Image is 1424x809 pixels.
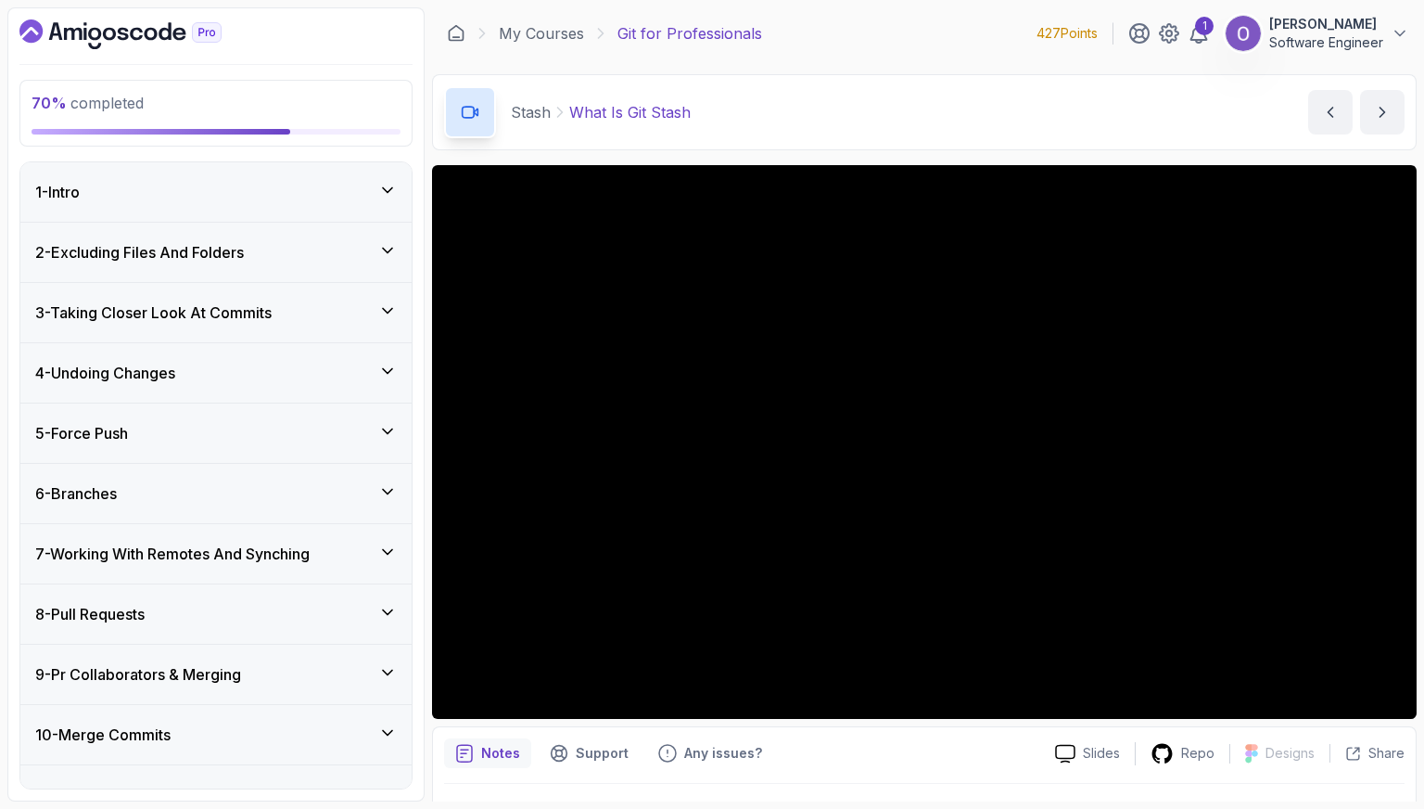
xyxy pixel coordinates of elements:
[1329,744,1405,763] button: Share
[35,784,108,806] h3: 11 - Rebase
[19,19,264,49] a: Dashboard
[539,738,640,768] button: Support button
[20,404,412,463] button: 5-Force Push
[444,738,531,768] button: notes button
[35,482,117,505] h3: 6 - Branches
[481,744,520,763] p: Notes
[684,744,762,763] p: Any issues?
[20,162,412,222] button: 1-Intro
[569,101,691,123] p: What Is Git Stash
[1040,744,1135,764] a: Slides
[1225,15,1409,52] button: user profile image[PERSON_NAME]Software Engineer
[20,464,412,523] button: 6-Branches
[35,603,145,625] h3: 8 - Pull Requests
[35,181,80,203] h3: 1 - Intro
[20,705,412,764] button: 10-Merge Commits
[35,724,171,746] h3: 10 - Merge Commits
[1368,744,1405,763] p: Share
[1083,744,1120,763] p: Slides
[1195,17,1214,35] div: 1
[35,302,272,324] h3: 3 - Taking Closer Look At Commits
[1036,24,1098,43] p: 427 Points
[432,165,1417,719] iframe: To enrich screen reader interactions, please activate Accessibility in Grammarly extension settings
[35,362,175,384] h3: 4 - Undoing Changes
[1269,15,1383,33] p: [PERSON_NAME]
[20,645,412,704] button: 9-Pr Collaborators & Merging
[32,94,67,112] span: 70 %
[35,241,244,263] h3: 2 - Excluding Files And Folders
[576,744,629,763] p: Support
[1269,33,1383,52] p: Software Engineer
[499,22,584,45] a: My Courses
[1226,16,1261,51] img: user profile image
[20,584,412,644] button: 8-Pull Requests
[20,283,412,342] button: 3-Taking Closer Look At Commits
[35,422,128,444] h3: 5 - Force Push
[511,101,551,123] p: Stash
[35,663,241,686] h3: 9 - Pr Collaborators & Merging
[447,24,465,43] a: Dashboard
[617,22,762,45] p: Git for Professionals
[35,543,310,565] h3: 7 - Working With Remotes And Synching
[1265,744,1315,763] p: Designs
[1181,744,1214,763] p: Repo
[1360,90,1405,135] button: next content
[20,223,412,282] button: 2-Excluding Files And Folders
[1188,22,1210,45] a: 1
[32,94,144,112] span: completed
[647,738,773,768] button: Feedback button
[20,524,412,584] button: 7-Working With Remotes And Synching
[1308,90,1353,135] button: previous content
[1136,742,1229,765] a: Repo
[20,343,412,403] button: 4-Undoing Changes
